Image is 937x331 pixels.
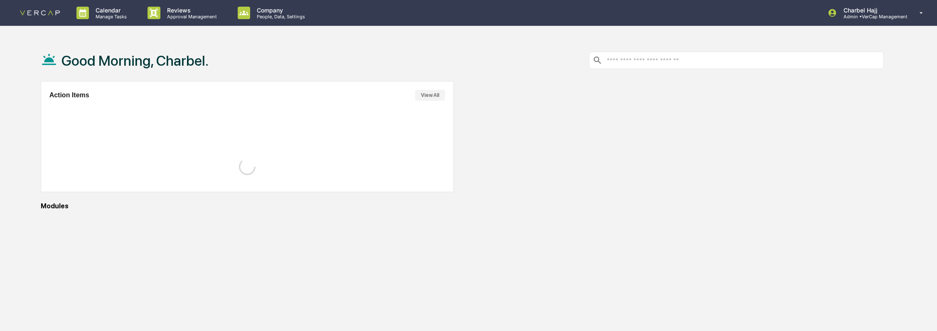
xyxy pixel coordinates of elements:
p: Company [250,7,309,14]
div: Modules [41,202,884,210]
p: Reviews [160,7,221,14]
p: Charbel Hajj [837,7,907,14]
p: People, Data, Settings [250,14,309,20]
img: logo [20,10,60,15]
p: Calendar [89,7,131,14]
h2: Action Items [49,91,89,99]
h1: Good Morning, Charbel. [61,52,209,69]
p: Admin • VerCap Management [837,14,907,20]
button: View All [415,90,445,101]
p: Manage Tasks [89,14,131,20]
p: Approval Management [160,14,221,20]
